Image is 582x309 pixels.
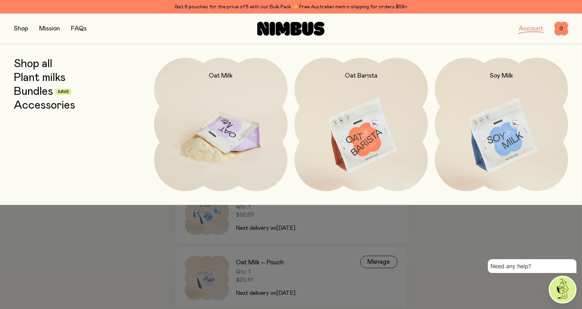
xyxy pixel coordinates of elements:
div: Get 6 pouches for the price of 5 with our Bulk Pack ✨ Free Australian metro shipping for orders $59+ [14,3,568,11]
a: Account [519,26,543,32]
a: Soy Milk [435,58,568,191]
img: agent [550,277,575,302]
button: 0 [554,22,568,36]
a: Bundles [14,85,53,98]
h2: Oat Barista [345,72,377,80]
a: Oat Milk [154,58,287,191]
a: Oat Barista [295,58,428,191]
a: Accessories [14,99,75,112]
h2: Oat Milk [209,72,233,80]
div: Need any help? [488,259,576,273]
a: Plant milks [14,72,65,84]
span: Save [58,90,69,94]
h2: Soy Milk [490,72,513,80]
a: Mission [39,26,60,32]
a: FAQs [71,26,87,32]
a: Shop all [14,58,52,70]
